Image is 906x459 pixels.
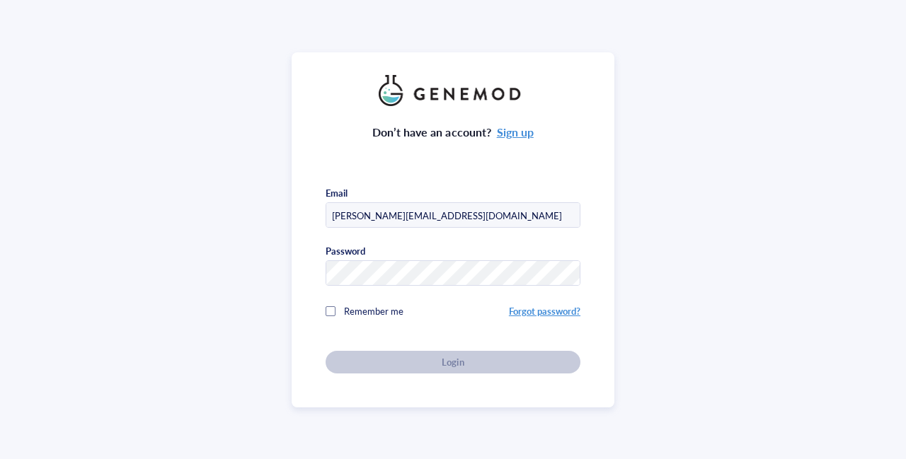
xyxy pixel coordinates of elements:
[497,124,534,140] a: Sign up
[372,123,534,141] div: Don’t have an account?
[344,304,403,318] span: Remember me
[326,245,365,257] div: Password
[509,304,580,318] a: Forgot password?
[326,187,348,199] div: Email
[379,75,527,106] img: genemod_logo_light-BcqUzbGq.png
